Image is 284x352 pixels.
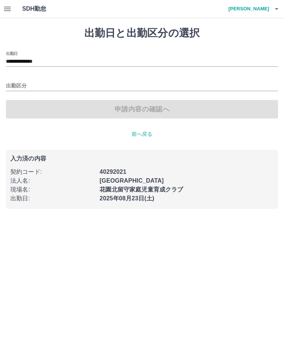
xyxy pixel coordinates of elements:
b: [GEOGRAPHIC_DATA] [99,177,164,184]
p: 契約コード : [10,168,95,176]
p: 前へ戻る [6,130,278,138]
b: 40292021 [99,169,126,175]
label: 出勤日 [6,51,18,56]
p: 法人名 : [10,176,95,185]
p: 出勤日 : [10,194,95,203]
p: 入力済の内容 [10,156,274,162]
b: 花園北留守家庭児童育成クラブ [99,186,183,193]
b: 2025年08月23日(土) [99,195,154,201]
p: 現場名 : [10,185,95,194]
h1: 出勤日と出勤区分の選択 [6,27,278,39]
